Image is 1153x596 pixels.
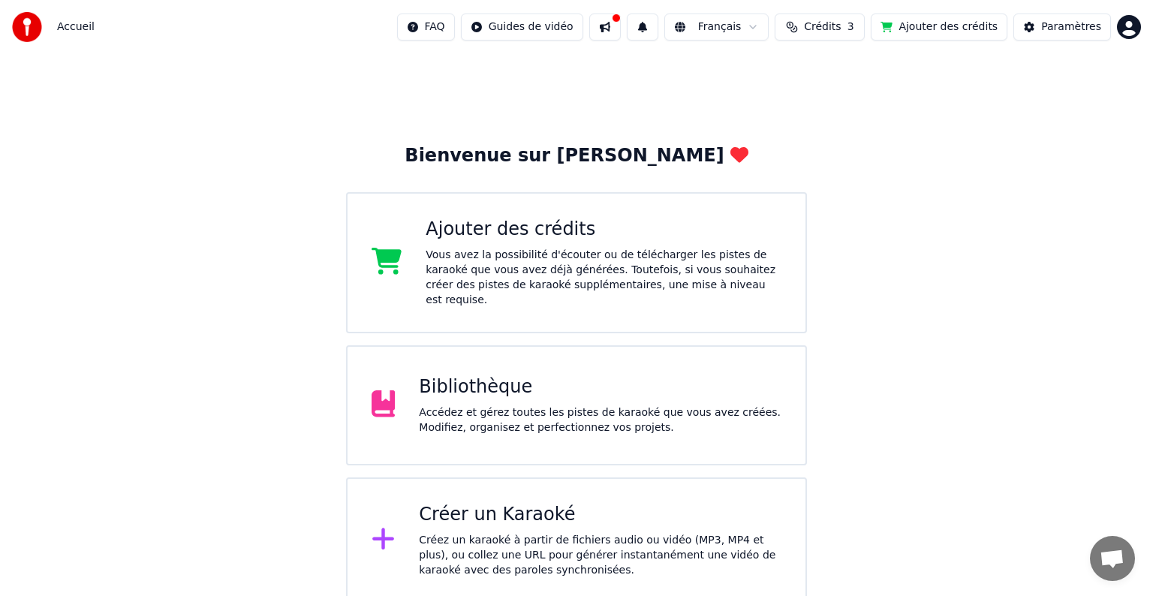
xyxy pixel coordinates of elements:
[419,533,781,578] div: Créez un karaoké à partir de fichiers audio ou vidéo (MP3, MP4 et plus), ou collez une URL pour g...
[397,14,455,41] button: FAQ
[419,503,781,527] div: Créer un Karaoké
[57,20,95,35] span: Accueil
[419,375,781,399] div: Bibliothèque
[847,20,854,35] span: 3
[804,20,841,35] span: Crédits
[871,14,1007,41] button: Ajouter des crédits
[1013,14,1111,41] button: Paramètres
[461,14,583,41] button: Guides de vidéo
[775,14,865,41] button: Crédits3
[57,20,95,35] nav: breadcrumb
[426,218,781,242] div: Ajouter des crédits
[419,405,781,435] div: Accédez et gérez toutes les pistes de karaoké que vous avez créées. Modifiez, organisez et perfec...
[12,12,42,42] img: youka
[1090,536,1135,581] a: Ouvrir le chat
[426,248,781,308] div: Vous avez la possibilité d'écouter ou de télécharger les pistes de karaoké que vous avez déjà gén...
[1041,20,1101,35] div: Paramètres
[405,144,748,168] div: Bienvenue sur [PERSON_NAME]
